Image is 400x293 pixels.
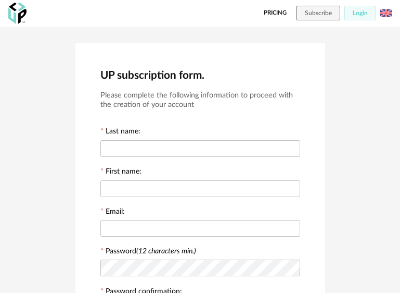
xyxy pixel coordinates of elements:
span: Login [353,10,368,16]
img: OXP [8,3,27,24]
h3: Please complete the following information to proceed with the creation of your account [100,91,300,110]
img: us [380,7,392,19]
label: Email: [100,208,125,217]
span: Subscribe [305,10,332,16]
button: Login [344,6,376,20]
label: First name: [100,168,141,177]
label: Last name: [100,128,140,137]
i: (12 characters min.) [136,248,196,255]
button: Subscribe [296,6,340,20]
label: Password [106,248,196,255]
a: Pricing [264,6,287,20]
h2: UP subscription form. [100,68,300,82]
